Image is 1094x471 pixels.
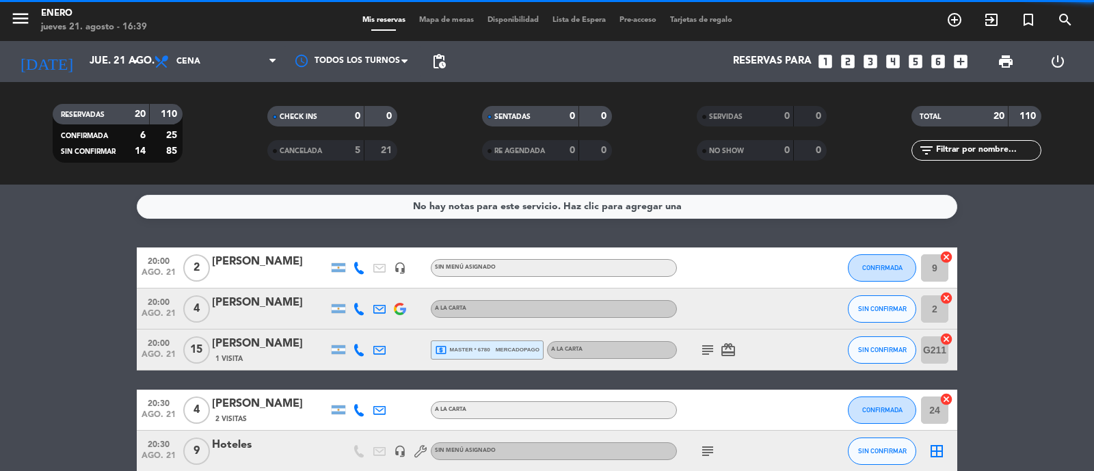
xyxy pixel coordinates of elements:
[435,306,466,311] span: A LA CARTA
[386,111,395,121] strong: 0
[142,410,176,426] span: ago. 21
[546,16,613,24] span: Lista de Espera
[862,406,903,414] span: CONFIRMADA
[183,336,210,364] span: 15
[140,131,146,140] strong: 6
[176,57,200,66] span: Cena
[1019,111,1039,121] strong: 110
[135,146,146,156] strong: 14
[10,8,31,33] button: menu
[166,146,180,156] strong: 85
[183,396,210,424] span: 4
[816,146,824,155] strong: 0
[494,113,531,120] span: SENTADAS
[212,395,328,413] div: [PERSON_NAME]
[816,53,834,70] i: looks_one
[1032,41,1084,82] div: LOG OUT
[481,16,546,24] span: Disponibilidad
[709,113,743,120] span: SERVIDAS
[142,350,176,366] span: ago. 21
[613,16,663,24] span: Pre-acceso
[212,294,328,312] div: [PERSON_NAME]
[142,334,176,350] span: 20:00
[41,21,147,34] div: jueves 21. agosto - 16:39
[570,111,575,121] strong: 0
[183,438,210,465] span: 9
[280,113,317,120] span: CHECK INS
[435,344,447,356] i: local_atm
[939,392,953,406] i: cancel
[939,250,953,264] i: cancel
[212,436,328,454] div: Hoteles
[61,148,116,155] span: SIN CONFIRMAR
[142,435,176,451] span: 20:30
[413,199,682,215] div: No hay notas para este servicio. Haz clic para agregar una
[394,445,406,457] i: headset_mic
[939,332,953,346] i: cancel
[663,16,739,24] span: Tarjetas de regalo
[699,443,716,459] i: subject
[1020,12,1037,28] i: turned_in_not
[733,55,812,68] span: Reservas para
[142,451,176,467] span: ago. 21
[570,146,575,155] strong: 0
[435,448,496,453] span: Sin menú asignado
[920,113,941,120] span: TOTAL
[142,394,176,410] span: 20:30
[907,53,924,70] i: looks_5
[166,131,180,140] strong: 25
[858,447,907,455] span: SIN CONFIRMAR
[709,148,744,154] span: NO SHOW
[61,133,108,139] span: CONFIRMADA
[935,143,1041,158] input: Filtrar por nombre...
[356,16,412,24] span: Mis reservas
[1050,53,1066,70] i: power_settings_new
[848,295,916,323] button: SIN CONFIRMAR
[41,7,147,21] div: Enero
[946,12,963,28] i: add_circle_outline
[848,396,916,424] button: CONFIRMADA
[127,53,144,70] i: arrow_drop_down
[142,268,176,284] span: ago. 21
[816,111,824,121] strong: 0
[983,12,1000,28] i: exit_to_app
[839,53,857,70] i: looks_two
[142,293,176,309] span: 20:00
[280,148,322,154] span: CANCELADA
[435,407,466,412] span: A LA CARTA
[884,53,902,70] i: looks_4
[394,303,406,315] img: google-logo.png
[929,53,947,70] i: looks_6
[355,111,360,121] strong: 0
[142,252,176,268] span: 20:00
[215,353,243,364] span: 1 Visita
[215,414,247,425] span: 2 Visitas
[918,142,935,159] i: filter_list
[412,16,481,24] span: Mapa de mesas
[848,336,916,364] button: SIN CONFIRMAR
[435,344,490,356] span: master * 6780
[601,146,609,155] strong: 0
[858,305,907,312] span: SIN CONFIRMAR
[862,264,903,271] span: CONFIRMADA
[848,254,916,282] button: CONFIRMADA
[848,438,916,465] button: SIN CONFIRMAR
[212,253,328,271] div: [PERSON_NAME]
[858,346,907,353] span: SIN CONFIRMAR
[952,53,970,70] i: add_box
[998,53,1014,70] span: print
[551,347,583,352] span: A LA CARTA
[183,254,210,282] span: 2
[10,46,83,77] i: [DATE]
[10,8,31,29] i: menu
[394,262,406,274] i: headset_mic
[431,53,447,70] span: pending_actions
[699,342,716,358] i: subject
[161,109,180,119] strong: 110
[142,309,176,325] span: ago. 21
[784,111,790,121] strong: 0
[993,111,1004,121] strong: 20
[1057,12,1073,28] i: search
[862,53,879,70] i: looks_3
[939,291,953,305] i: cancel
